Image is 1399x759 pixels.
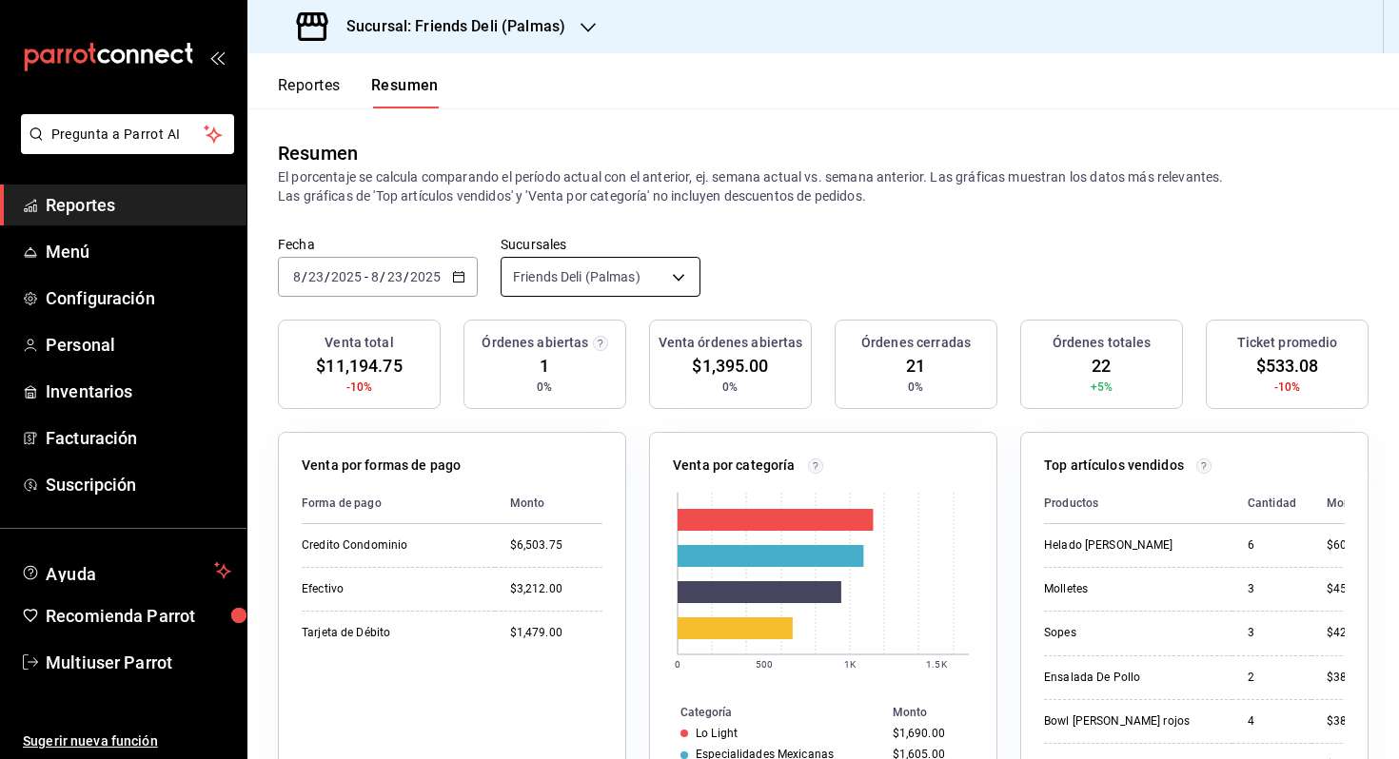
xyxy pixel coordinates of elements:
[302,483,495,524] th: Forma de pago
[1044,456,1184,476] p: Top artículos vendidos
[302,537,480,554] div: Credito Condominio
[501,238,700,251] label: Sucursales
[885,702,996,723] th: Monto
[46,239,231,264] span: Menú
[675,659,680,670] text: 0
[46,559,207,582] span: Ayuda
[692,353,768,379] span: $1,395.00
[278,76,439,108] div: navigation tabs
[510,625,602,641] div: $1,479.00
[371,76,439,108] button: Resumen
[1274,379,1301,396] span: -10%
[510,537,602,554] div: $6,503.75
[673,456,796,476] p: Venta por categoría
[908,379,923,396] span: 0%
[1327,713,1370,730] div: $380.00
[386,269,404,284] input: --
[1248,625,1296,641] div: 3
[278,167,1369,205] p: El porcentaje se calcula comparando el período actual con el anterior, ej. semana actual vs. sema...
[307,269,325,284] input: --
[46,332,231,358] span: Personal
[1248,670,1296,686] div: 2
[292,269,302,284] input: --
[1237,333,1338,353] h3: Ticket promedio
[325,269,330,284] span: /
[330,269,363,284] input: ----
[844,659,857,670] text: 1K
[513,267,640,286] span: Friends Deli (Palmas)
[46,379,231,404] span: Inventarios
[316,353,402,379] span: $11,194.75
[209,49,225,65] button: open_drawer_menu
[1327,670,1370,686] div: $380.00
[537,379,552,396] span: 0%
[331,15,565,38] h3: Sucursal: Friends Deli (Palmas)
[1044,670,1217,686] div: Ensalada De Pollo
[1044,625,1217,641] div: Sopes
[46,285,231,311] span: Configuración
[325,333,393,353] h3: Venta total
[893,727,966,740] div: $1,690.00
[46,425,231,451] span: Facturación
[1232,483,1311,524] th: Cantidad
[722,379,738,396] span: 0%
[46,472,231,497] span: Suscripción
[346,379,373,396] span: -10%
[51,125,205,145] span: Pregunta a Parrot AI
[1044,581,1217,597] div: Molletes
[46,650,231,675] span: Multiuser Parrot
[540,353,549,379] span: 1
[510,581,602,597] div: $3,212.00
[1044,713,1217,730] div: Bowl [PERSON_NAME] rojos
[46,603,231,629] span: Recomienda Parrot
[696,727,738,740] div: Lo Light
[23,731,231,751] span: Sugerir nueva función
[302,456,461,476] p: Venta por formas de pago
[365,269,368,284] span: -
[46,192,231,218] span: Reportes
[926,659,947,670] text: 1.5K
[302,269,307,284] span: /
[495,483,602,524] th: Monto
[756,659,773,670] text: 500
[1256,353,1319,379] span: $533.08
[650,702,885,723] th: Categoría
[370,269,380,284] input: --
[482,333,588,353] h3: Órdenes abiertas
[1044,483,1232,524] th: Productos
[302,581,480,597] div: Efectivo
[906,353,925,379] span: 21
[1327,537,1370,554] div: $600.00
[1091,379,1113,396] span: +5%
[21,114,234,154] button: Pregunta a Parrot AI
[1327,581,1370,597] div: $450.00
[1248,713,1296,730] div: 4
[278,238,478,251] label: Fecha
[1053,333,1152,353] h3: Órdenes totales
[1311,483,1370,524] th: Monto
[13,138,234,158] a: Pregunta a Parrot AI
[380,269,385,284] span: /
[1248,537,1296,554] div: 6
[409,269,442,284] input: ----
[302,625,480,641] div: Tarjeta de Débito
[1044,537,1217,554] div: Helado [PERSON_NAME]
[404,269,409,284] span: /
[278,139,358,167] div: Resumen
[1092,353,1111,379] span: 22
[861,333,971,353] h3: Órdenes cerradas
[659,333,803,353] h3: Venta órdenes abiertas
[1248,581,1296,597] div: 3
[1327,625,1370,641] div: $420.00
[278,76,341,108] button: Reportes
